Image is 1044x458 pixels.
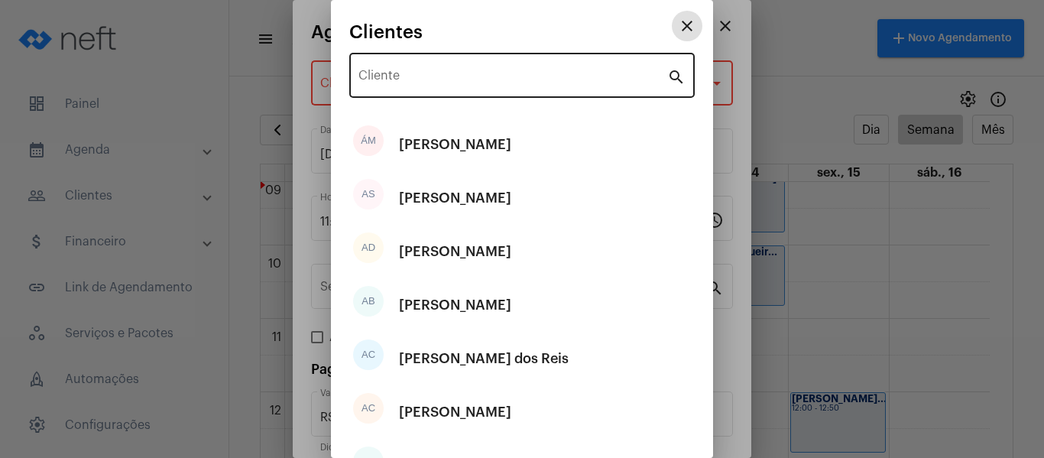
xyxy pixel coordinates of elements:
[353,286,384,317] div: AB
[399,282,511,328] div: [PERSON_NAME]
[667,67,686,86] mat-icon: search
[353,125,384,156] div: ÁM
[353,179,384,210] div: AS
[399,175,511,221] div: [PERSON_NAME]
[358,72,667,86] input: Pesquisar cliente
[353,232,384,263] div: AD
[399,336,569,382] div: [PERSON_NAME] dos Reis
[353,393,384,424] div: AC
[349,22,423,42] span: Clientes
[399,389,511,435] div: [PERSON_NAME]
[399,122,511,167] div: [PERSON_NAME]
[353,339,384,370] div: AC
[678,17,696,35] mat-icon: close
[399,229,511,274] div: [PERSON_NAME]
